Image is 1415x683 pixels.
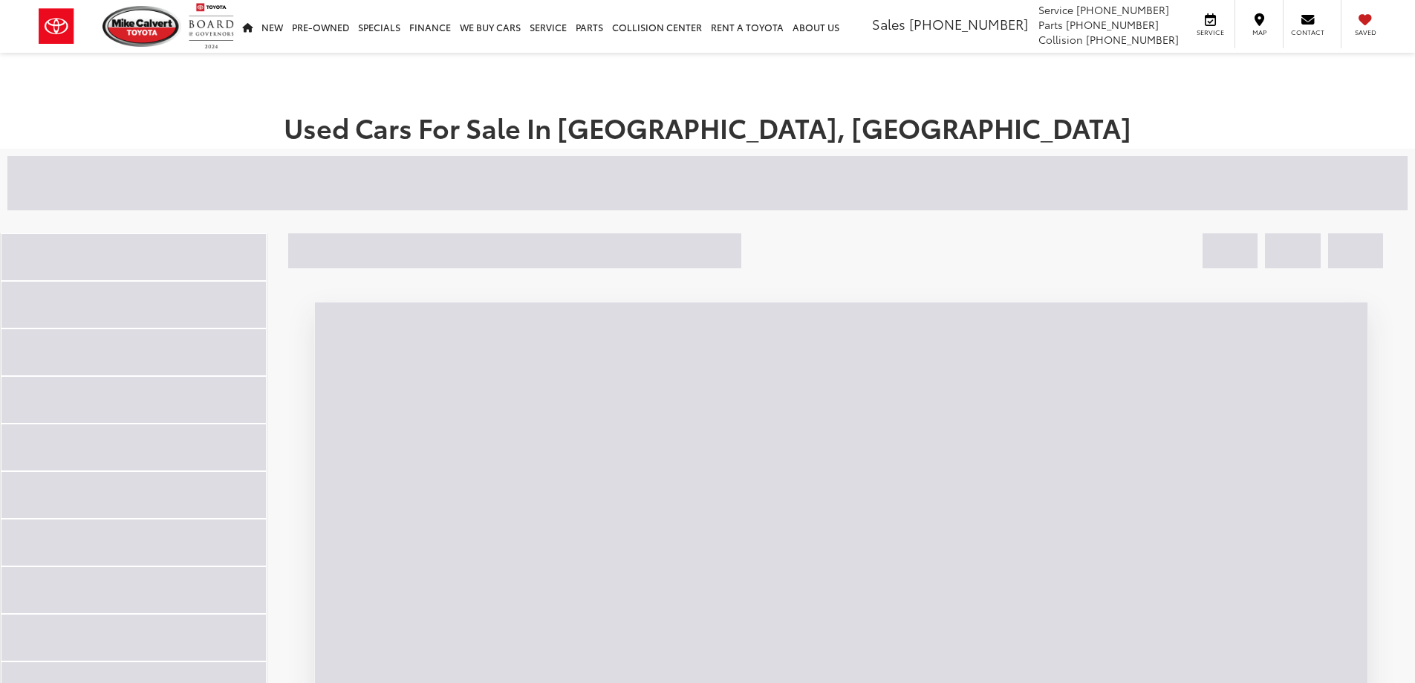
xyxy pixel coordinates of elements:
span: [PHONE_NUMBER] [1076,2,1169,17]
span: Collision [1038,32,1083,47]
span: Service [1194,27,1227,37]
span: Parts [1038,17,1063,32]
span: Contact [1291,27,1324,37]
span: [PHONE_NUMBER] [909,14,1028,33]
span: Service [1038,2,1073,17]
span: [PHONE_NUMBER] [1086,32,1179,47]
span: Sales [872,14,905,33]
img: Mike Calvert Toyota [103,6,181,47]
span: Saved [1349,27,1382,37]
span: [PHONE_NUMBER] [1066,17,1159,32]
span: Map [1243,27,1275,37]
